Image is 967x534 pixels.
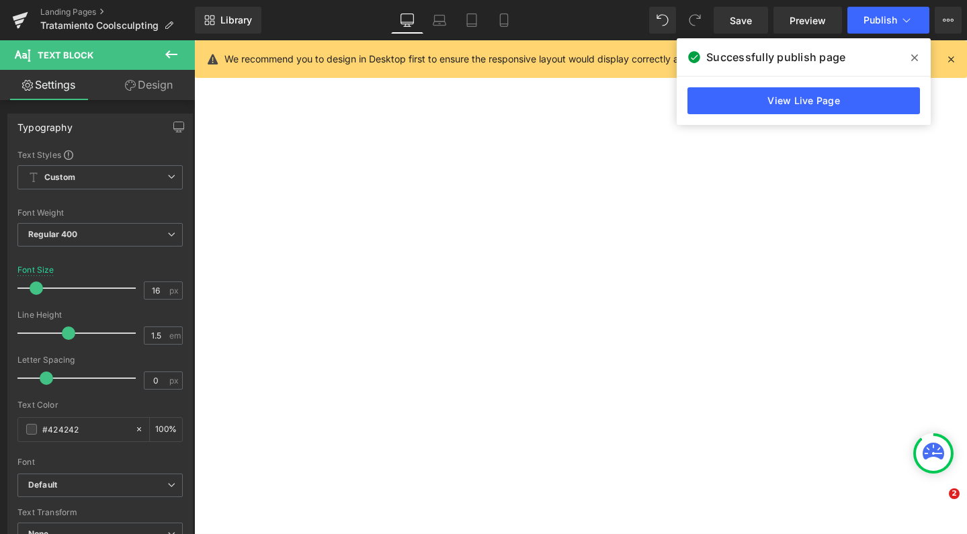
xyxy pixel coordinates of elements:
[847,7,929,34] button: Publish
[423,7,456,34] a: Laptop
[681,7,708,34] button: Redo
[17,208,183,218] div: Font Weight
[921,488,954,521] iframe: Intercom live chat
[790,13,826,28] span: Preview
[17,114,73,133] div: Typography
[28,229,78,239] b: Regular 400
[224,52,839,66] p: We recommend you to design in Desktop first to ensure the responsive layout would display correct...
[220,14,252,26] span: Library
[28,480,57,491] i: Default
[17,457,183,467] div: Font
[864,15,897,26] span: Publish
[169,331,181,340] span: em
[773,7,842,34] a: Preview
[169,286,181,295] span: px
[649,7,676,34] button: Undo
[40,7,195,17] a: Landing Pages
[44,172,75,183] b: Custom
[40,20,159,31] span: Tratamiento Coolsculpting
[17,508,183,517] div: Text Transform
[17,400,183,410] div: Text Color
[169,376,181,385] span: px
[100,70,198,100] a: Design
[17,355,183,365] div: Letter Spacing
[17,265,54,275] div: Font Size
[687,87,920,114] a: View Live Page
[150,418,182,441] div: %
[195,7,261,34] a: New Library
[730,13,752,28] span: Save
[456,7,488,34] a: Tablet
[17,310,183,320] div: Line Height
[488,7,520,34] a: Mobile
[935,7,962,34] button: More
[706,49,845,65] span: Successfully publish page
[391,7,423,34] a: Desktop
[38,50,93,60] span: Text Block
[949,488,960,499] span: 2
[17,149,183,160] div: Text Styles
[42,422,128,437] input: Color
